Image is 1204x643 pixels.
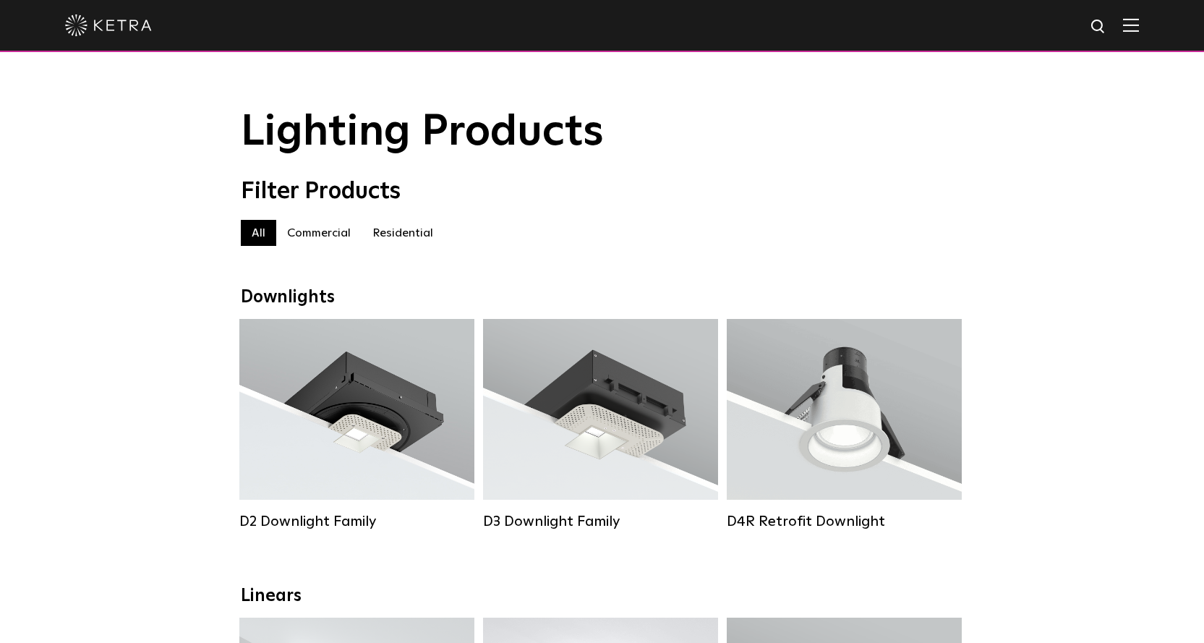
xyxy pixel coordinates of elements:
[241,178,964,205] div: Filter Products
[239,513,474,530] div: D2 Downlight Family
[239,319,474,537] a: D2 Downlight Family Lumen Output:1200Colors:White / Black / Gloss Black / Silver / Bronze / Silve...
[483,319,718,537] a: D3 Downlight Family Lumen Output:700 / 900 / 1100Colors:White / Black / Silver / Bronze / Paintab...
[65,14,152,36] img: ketra-logo-2019-white
[1090,18,1108,36] img: search icon
[276,220,362,246] label: Commercial
[241,220,276,246] label: All
[362,220,444,246] label: Residential
[727,513,962,530] div: D4R Retrofit Downlight
[241,586,964,607] div: Linears
[727,319,962,537] a: D4R Retrofit Downlight Lumen Output:800Colors:White / BlackBeam Angles:15° / 25° / 40° / 60°Watta...
[241,111,604,154] span: Lighting Products
[241,287,964,308] div: Downlights
[483,513,718,530] div: D3 Downlight Family
[1123,18,1139,32] img: Hamburger%20Nav.svg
